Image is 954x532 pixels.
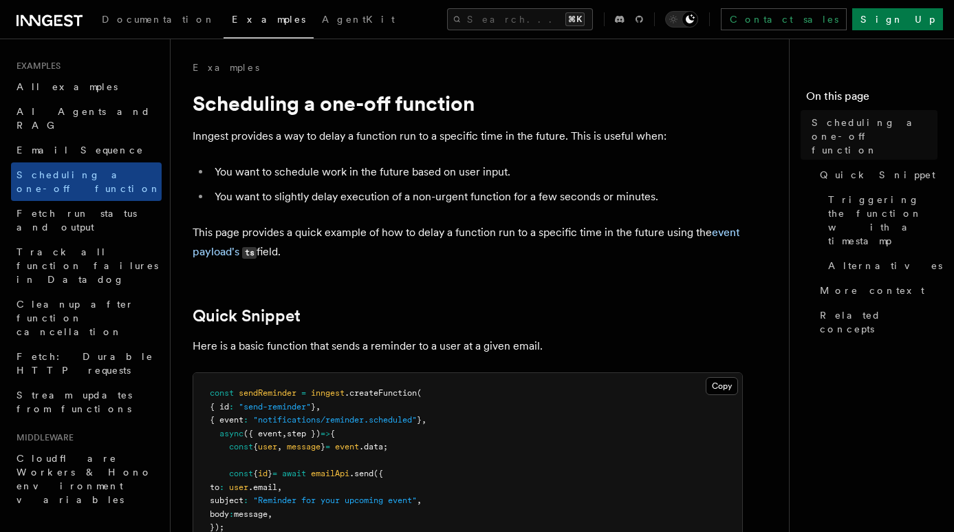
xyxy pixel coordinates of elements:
[812,116,937,157] span: Scheduling a one-off function
[11,74,162,99] a: All examples
[224,4,314,39] a: Examples
[17,453,152,505] span: Cloudflare Workers & Hono environment variables
[210,496,243,505] span: subject
[239,388,296,398] span: sendReminder
[325,442,330,451] span: =
[193,306,301,326] a: Quick Snippet
[665,11,698,28] button: Toggle dark mode
[11,383,162,421] a: Stream updates from functions
[823,253,937,278] a: Alternatives
[321,429,330,438] span: =>
[373,469,383,478] span: ({
[229,442,253,451] span: const
[210,509,229,519] span: body
[17,106,151,131] span: AI Agents and RAG
[268,469,272,478] span: }
[311,469,349,478] span: emailApi
[234,509,268,519] span: message
[277,482,282,492] span: ,
[287,442,321,451] span: message
[210,482,219,492] span: to
[17,390,132,414] span: Stream updates from functions
[287,429,321,438] span: step })
[814,162,937,187] a: Quick Snippet
[823,187,937,253] a: Triggering the function with a timestamp
[17,351,153,376] span: Fetch: Durable HTTP requests
[229,402,234,412] span: :
[232,14,305,25] span: Examples
[828,259,942,273] span: Alternatives
[229,482,248,492] span: user
[417,415,422,425] span: }
[11,240,162,292] a: Track all function failures in Datadog
[242,247,257,259] code: ts
[248,482,277,492] span: .email
[210,162,743,182] li: You want to schedule work in the future based on user input.
[210,402,229,412] span: { id
[268,509,272,519] span: ,
[272,469,277,478] span: =
[852,8,943,30] a: Sign Up
[258,442,277,451] span: user
[359,442,388,451] span: .data;
[11,138,162,162] a: Email Sequence
[193,91,743,116] h1: Scheduling a one-off function
[335,442,359,451] span: event
[321,442,325,451] span: }
[706,377,738,395] button: Copy
[17,145,144,156] span: Email Sequence
[11,432,74,443] span: Middleware
[219,429,243,438] span: async
[253,442,258,451] span: {
[193,337,743,356] p: Here is a basic function that sends a reminder to a user at a given email.
[253,415,417,425] span: "notifications/reminder.scheduled"
[210,522,224,532] span: });
[102,14,215,25] span: Documentation
[316,402,321,412] span: ,
[229,469,253,478] span: const
[210,415,243,425] span: { event
[311,402,316,412] span: }
[814,278,937,303] a: More context
[417,388,422,398] span: (
[721,8,847,30] a: Contact sales
[210,388,234,398] span: const
[565,12,585,26] kbd: ⌘K
[253,496,417,505] span: "Reminder for your upcoming event"
[17,208,137,233] span: Fetch run status and output
[219,482,224,492] span: :
[11,446,162,512] a: Cloudflare Workers & Hono environment variables
[311,388,345,398] span: inngest
[11,201,162,240] a: Fetch run status and output
[17,81,118,92] span: All examples
[94,4,224,37] a: Documentation
[11,61,61,72] span: Examples
[828,193,937,248] span: Triggering the function with a timestamp
[345,388,417,398] span: .createFunction
[17,299,134,337] span: Cleanup after function cancellation
[301,388,306,398] span: =
[806,88,937,110] h4: On this page
[322,14,395,25] span: AgentKit
[11,292,162,344] a: Cleanup after function cancellation
[210,187,743,206] li: You want to slightly delay execution of a non-urgent function for a few seconds or minutes.
[422,415,426,425] span: ,
[243,415,248,425] span: :
[447,8,593,30] button: Search...⌘K
[820,284,924,297] span: More context
[11,344,162,383] a: Fetch: Durable HTTP requests
[349,469,373,478] span: .send
[820,168,935,182] span: Quick Snippet
[11,99,162,138] a: AI Agents and RAG
[229,509,234,519] span: :
[282,429,287,438] span: ,
[282,469,306,478] span: await
[417,496,422,505] span: ,
[258,469,268,478] span: id
[806,110,937,162] a: Scheduling a one-off function
[193,61,259,74] a: Examples
[17,169,161,194] span: Scheduling a one-off function
[193,127,743,146] p: Inngest provides a way to delay a function run to a specific time in the future. This is useful w...
[193,223,743,262] p: This page provides a quick example of how to delay a function run to a specific time in the futur...
[243,429,282,438] span: ({ event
